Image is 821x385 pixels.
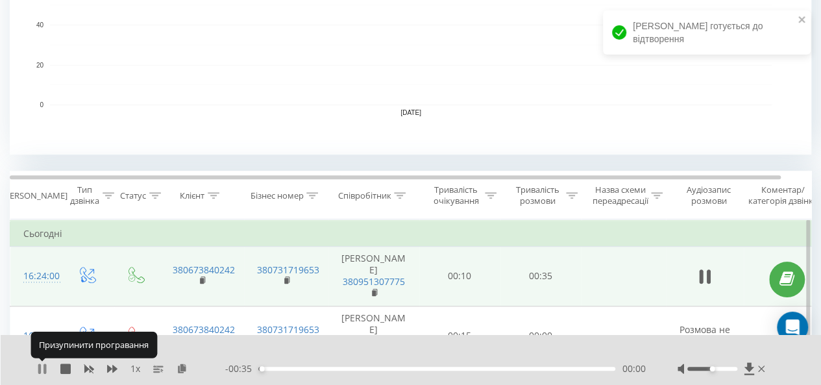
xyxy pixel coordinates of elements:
a: 380673840242 [173,264,235,276]
div: Тривалість очікування [430,184,482,206]
div: Клієнт [180,190,204,201]
td: 00:10 [419,247,500,306]
td: [PERSON_NAME] [328,306,419,366]
text: 40 [36,21,44,29]
div: Тип дзвінка [70,184,99,206]
td: 00:35 [500,247,582,306]
div: Аудіозапис розмови [677,184,740,206]
span: - 00:35 [225,362,258,375]
span: Розмова не відбулась [680,323,730,347]
div: Назва схеми переадресації [592,184,648,206]
div: Open Intercom Messenger [777,312,808,343]
div: Тривалість розмови [511,184,563,206]
a: 380731719653 [257,264,319,276]
div: Статус [120,190,146,201]
span: 1 x [130,362,140,375]
text: 20 [36,62,44,69]
a: 380951307775 [343,275,405,288]
div: Призупинити програвання [31,332,157,358]
div: 16:20:12 [23,323,49,349]
div: [PERSON_NAME] [2,190,67,201]
text: 0 [40,101,43,108]
a: 380731719653 [257,323,319,336]
div: Співробітник [337,190,391,201]
div: Бізнес номер [250,190,303,201]
a: 380673840242 [173,323,235,336]
td: 00:15 [419,306,500,366]
div: Accessibility label [260,366,265,371]
div: Коментар/категорія дзвінка [745,184,821,206]
button: close [798,14,807,27]
span: 00:00 [622,362,645,375]
div: Accessibility label [710,366,715,371]
td: [PERSON_NAME] [328,247,419,306]
text: [DATE] [400,109,421,116]
td: 00:00 [500,306,582,366]
div: 16:24:00 [23,264,49,289]
div: [PERSON_NAME] готується до відтворення [603,10,811,55]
